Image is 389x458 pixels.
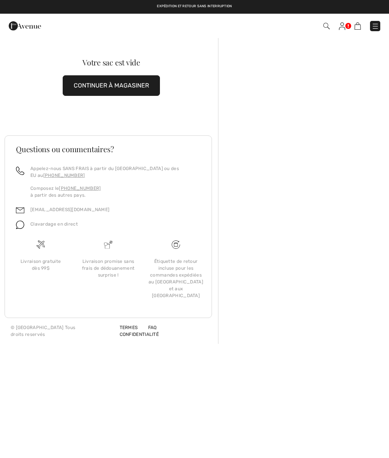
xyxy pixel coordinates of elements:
p: Composez le à partir des autres pays. [30,185,201,199]
button: CONTINUER À MAGASINER [63,75,160,96]
div: Livraison promise sans frais de dédouanement surprise ! [81,258,136,278]
img: chat [16,221,24,229]
p: Appelez-nous SANS FRAIS à partir du [GEOGRAPHIC_DATA] ou des EU au [30,165,201,179]
img: Livraison gratuite dès 99$ [36,240,45,249]
img: Menu [372,22,379,30]
div: Livraison gratuite dès 99$ [13,258,68,272]
img: Mes infos [339,22,345,30]
a: 1ère Avenue [9,22,41,29]
span: Clavardage en direct [30,221,78,227]
img: Panier d'achat [354,22,361,30]
img: Livraison promise sans frais de dédouanement surprise&nbsp;! [104,240,112,249]
img: 1ère Avenue [9,18,41,33]
a: FAQ [139,325,157,330]
a: Termes [111,325,138,330]
a: [EMAIL_ADDRESS][DOMAIN_NAME] [30,207,109,212]
img: Livraison gratuite dès 99$ [172,240,180,249]
a: Confidentialité [111,332,159,337]
h3: Questions ou commentaires? [16,145,201,153]
div: © [GEOGRAPHIC_DATA] Tous droits reservés [11,324,111,338]
img: email [16,206,24,215]
a: [PHONE_NUMBER] [59,186,101,191]
div: Étiquette de retour incluse pour les commandes expédiées au [GEOGRAPHIC_DATA] et aux [GEOGRAPHIC_... [148,258,204,299]
div: Votre sac est vide [15,59,207,66]
img: call [16,167,24,175]
img: Recherche [323,23,330,29]
a: [PHONE_NUMBER] [43,173,85,178]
